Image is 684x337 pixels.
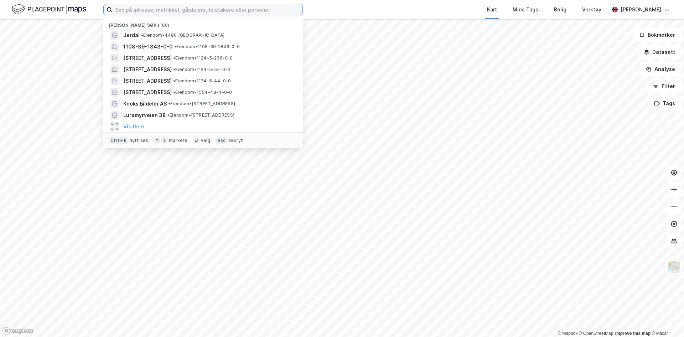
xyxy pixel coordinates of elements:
[173,90,232,95] span: Eiendom • 1554-48-4-0-0
[648,303,684,337] iframe: Chat Widget
[667,260,681,274] img: Z
[123,54,172,62] span: [STREET_ADDRESS]
[633,28,681,42] button: Bokmerker
[173,90,175,95] span: •
[123,65,172,74] span: [STREET_ADDRESS]
[173,55,233,61] span: Eiendom • 1124-5-266-0-0
[123,77,172,85] span: [STREET_ADDRESS]
[169,138,187,143] div: markere
[647,79,681,93] button: Filter
[141,32,224,38] span: Eiendom • 4480 [GEOGRAPHIC_DATA]
[513,5,538,14] div: Mine Tags
[168,101,235,107] span: Eiendom • [STREET_ADDRESS]
[168,101,170,106] span: •
[123,122,144,131] button: Vis flere
[174,44,176,49] span: •
[615,331,651,336] a: Improve this map
[123,111,166,119] span: Luramyrveien 38
[123,42,173,51] span: 1108-39-1843-0-0
[648,303,684,337] div: Kontrollprogram for chat
[141,32,143,38] span: •
[228,138,243,143] div: avbryt
[582,5,601,14] div: Verktøy
[123,31,140,40] span: Jerdal
[579,331,613,336] a: OpenStreetMap
[173,78,175,83] span: •
[103,17,303,30] div: [PERSON_NAME] søk (100)
[11,3,86,16] img: logo.f888ab2527a4732fd821a326f86c7f29.svg
[123,99,167,108] span: Knoks Bildeler AS
[167,112,234,118] span: Eiendom • [STREET_ADDRESS]
[173,67,175,72] span: •
[640,62,681,76] button: Analyse
[130,138,149,143] div: nytt søk
[2,327,33,335] a: Mapbox homepage
[167,112,170,118] span: •
[112,4,302,15] input: Søk på adresse, matrikkel, gårdeiere, leietakere eller personer
[123,88,172,97] span: [STREET_ADDRESS]
[554,5,566,14] div: Bolig
[621,5,661,14] div: [PERSON_NAME]
[173,67,230,72] span: Eiendom • 1124-5-55-0-0
[487,5,497,14] div: Kart
[216,137,227,144] div: esc
[173,78,231,84] span: Eiendom • 1124-5-44-0-0
[201,138,211,143] div: velg
[648,96,681,111] button: Tags
[558,331,577,336] a: Mapbox
[174,44,240,50] span: Eiendom • 1108-39-1843-0-0
[109,137,128,144] div: Ctrl + k
[173,55,175,61] span: •
[638,45,681,59] button: Datasett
